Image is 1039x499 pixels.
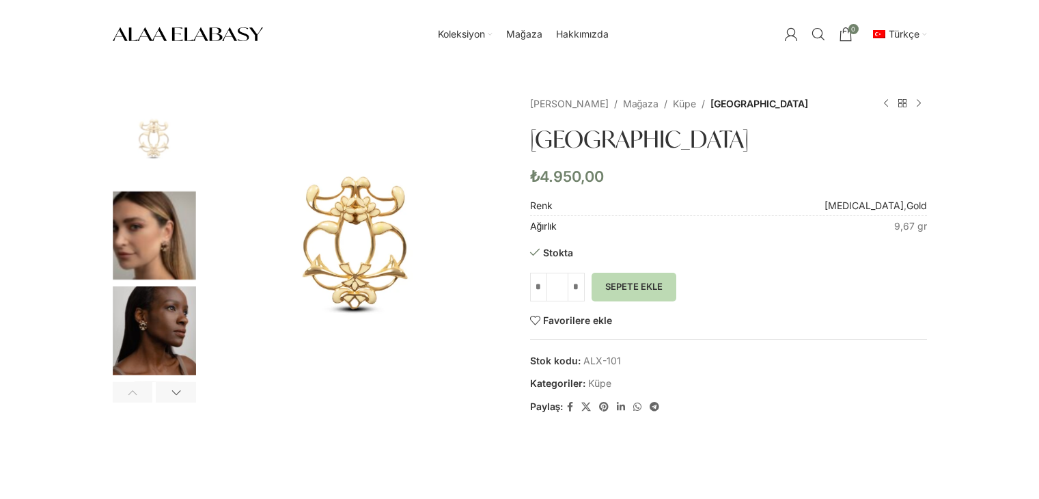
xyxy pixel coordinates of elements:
div: 2 / 4 [113,191,196,287]
span: Türkçe [889,28,919,40]
div: 3 / 4 [113,286,196,382]
a: WhatsApp sosyal bağlantısı [629,398,646,416]
span: ₺ [530,167,540,185]
div: 1 / 4 [113,96,196,191]
div: Next slide [156,382,196,403]
a: Favorilere ekle [530,315,613,325]
div: 1 / 4 [199,96,513,403]
a: Linkedin sosyal bağlantısı [613,398,629,416]
img: Alexandria - Görsel 2 [113,191,196,280]
p: 9,67 gr [894,219,927,233]
a: Mağaza [506,21,542,48]
img: Alexandria - Görsel 4 [113,382,196,471]
span: Mağaza [506,28,542,41]
h1: [GEOGRAPHIC_DATA] [530,126,927,154]
a: Telegram sosyal medya linki [646,398,663,416]
a: [MEDICAL_DATA] [825,200,904,211]
a: Mağaza [623,96,659,111]
span: Paylaş: [530,399,564,414]
a: Pinterest sosyal bağlantısı [595,398,613,416]
span: [GEOGRAPHIC_DATA] [710,96,808,111]
span: Koleksiyon [438,28,485,41]
table: Ürün Ayrıntıları [530,199,927,233]
div: Ana yönlendirici [270,21,777,48]
a: Koleksiyon [438,21,493,48]
a: Küpe [673,96,696,111]
a: Facebook sosyal bağlantısı [563,398,577,416]
p: Stokta [530,247,927,259]
span: Hakkımızda [556,28,609,41]
span: Stok kodu: [530,355,581,366]
a: X social link [577,398,595,416]
span: Favorilere ekle [543,316,612,325]
button: Sepete Ekle [592,273,676,301]
a: Hakkımızda [556,21,609,48]
div: Previous slide [113,382,153,403]
a: Küpe [588,377,611,389]
span: Renk [530,199,553,213]
input: Ürün miktarı [547,273,568,301]
a: Site logo [113,27,263,39]
img: Alexandria [113,96,196,185]
a: Sonraki ürün [911,96,927,112]
img: Alexandria - Görsel 3 [113,286,196,375]
a: [PERSON_NAME] [530,96,609,111]
a: 0 [832,21,859,48]
a: Arama [805,21,832,48]
span: Kategoriler: [530,377,585,389]
nav: Breadcrumb [530,96,864,112]
div: 4 / 4 [113,382,196,478]
a: tr_TRTürkçe [870,21,927,48]
div: İkincil navigasyon [863,21,934,48]
span: Ağırlık [530,219,557,233]
img: Türkçe [873,30,885,38]
td: , [825,199,927,213]
a: Gold [906,200,927,211]
span: 0 [848,24,859,34]
a: Önceki ürün [878,96,894,112]
bdi: 4.950,00 [530,167,604,185]
span: ALX-101 [583,355,621,366]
